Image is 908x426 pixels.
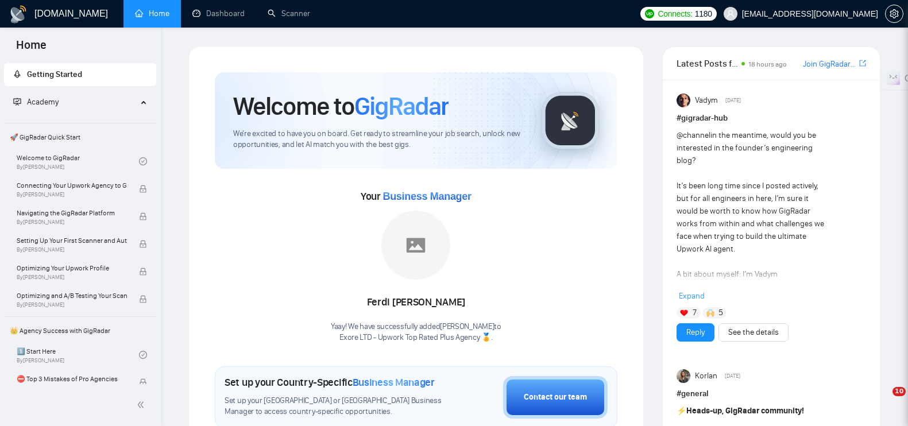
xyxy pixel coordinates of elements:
[17,149,139,174] a: Welcome to GigRadarBy[PERSON_NAME]
[17,262,127,274] span: Optimizing Your Upwork Profile
[225,396,446,417] span: Set up your [GEOGRAPHIC_DATA] or [GEOGRAPHIC_DATA] Business Manager to access country-specific op...
[13,70,21,78] span: rocket
[17,373,127,385] span: ⛔ Top 3 Mistakes of Pro Agencies
[331,322,501,343] div: Yaay! We have successfully added [PERSON_NAME] to
[677,388,866,400] h1: # general
[725,371,740,381] span: [DATE]
[139,295,147,303] span: lock
[17,207,127,219] span: Navigating the GigRadar Platform
[686,326,705,339] a: Reply
[17,342,139,367] a: 1️⃣ Start HereBy[PERSON_NAME]
[139,185,147,193] span: lock
[503,376,608,419] button: Contact our team
[4,63,156,86] li: Getting Started
[27,69,82,79] span: Getting Started
[139,157,147,165] span: check-circle
[727,10,735,18] span: user
[695,7,712,20] span: 1180
[885,9,903,18] a: setting
[680,309,688,317] img: ❤️
[524,391,587,404] div: Contact our team
[13,98,21,106] span: fund-projection-screen
[693,307,697,319] span: 7
[354,91,449,122] span: GigRadar
[5,126,155,149] span: 🚀 GigRadar Quick Start
[686,406,804,416] strong: Heads-up, GigRadar community!
[725,95,741,106] span: [DATE]
[728,326,779,339] a: See the details
[5,319,155,342] span: 👑 Agency Success with GigRadar
[139,351,147,359] span: check-circle
[859,58,866,69] a: export
[27,97,59,107] span: Academy
[677,406,686,416] span: ⚡
[677,130,710,140] span: @channel
[677,56,738,71] span: Latest Posts from the GigRadar Community
[7,37,56,61] span: Home
[645,9,654,18] img: upwork-logo.png
[331,332,501,343] p: Exore LTD - Upwork Top Rated Plus Agency 🏅 .
[679,291,705,301] span: Expand
[268,9,310,18] a: searchScanner
[892,387,906,396] span: 10
[225,376,435,389] h1: Set up your Country-Specific
[13,97,59,107] span: Academy
[718,307,723,319] span: 5
[139,212,147,220] span: lock
[677,94,690,107] img: Vadym
[17,191,127,198] span: By [PERSON_NAME]
[859,59,866,68] span: export
[17,274,127,281] span: By [PERSON_NAME]
[135,9,169,18] a: homeHome
[886,9,903,18] span: setting
[361,190,472,203] span: Your
[9,5,28,24] img: logo
[695,370,717,382] span: Korlan
[192,9,245,18] a: dashboardDashboard
[677,369,690,383] img: Korlan
[803,58,857,71] a: Join GigRadar Slack Community
[706,309,714,317] img: 🙌
[17,246,127,253] span: By [PERSON_NAME]
[353,376,435,389] span: Business Manager
[139,240,147,248] span: lock
[677,112,866,125] h1: # gigradar-hub
[17,180,127,191] span: Connecting Your Upwork Agency to GigRadar
[658,7,692,20] span: Connects:
[695,94,718,107] span: Vadym
[542,92,599,149] img: gigradar-logo.png
[139,378,147,386] span: lock
[137,399,148,410] span: double-left
[869,387,897,415] iframe: Intercom live chat
[331,293,501,312] div: Ferdi [PERSON_NAME]
[381,211,450,280] img: placeholder.png
[17,301,127,308] span: By [PERSON_NAME]
[748,60,787,68] span: 18 hours ago
[233,129,523,150] span: We're excited to have you on board. Get ready to streamline your job search, unlock new opportuni...
[139,268,147,276] span: lock
[677,323,714,342] button: Reply
[17,219,127,226] span: By [PERSON_NAME]
[885,5,903,23] button: setting
[382,191,471,202] span: Business Manager
[17,235,127,246] span: Setting Up Your First Scanner and Auto-Bidder
[233,91,449,122] h1: Welcome to
[718,323,789,342] button: See the details
[17,290,127,301] span: Optimizing and A/B Testing Your Scanner for Better Results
